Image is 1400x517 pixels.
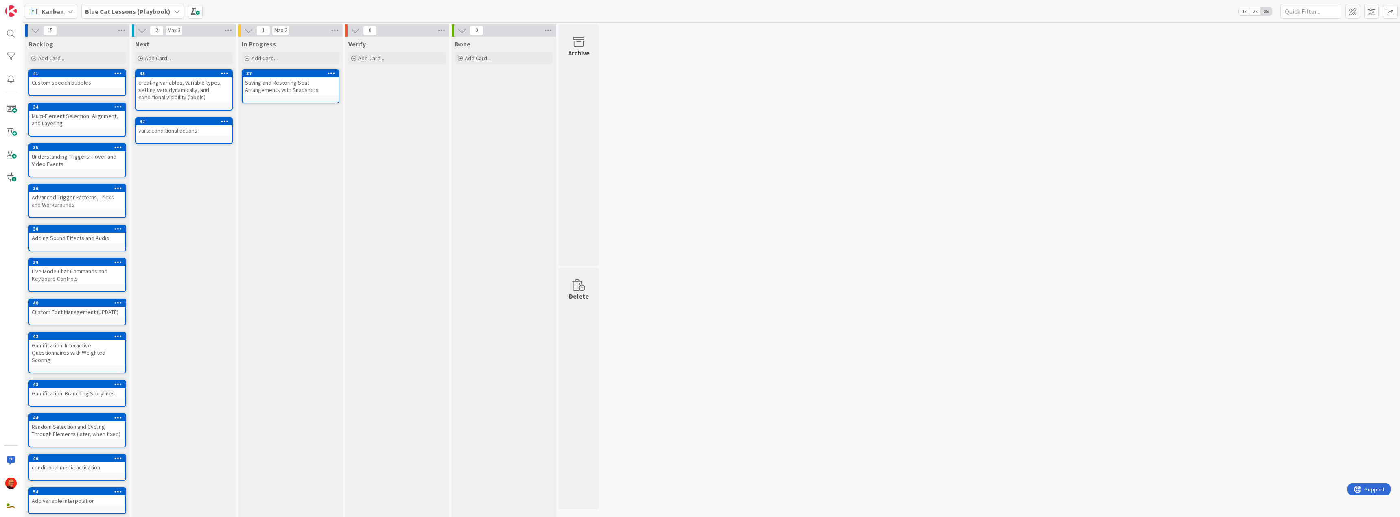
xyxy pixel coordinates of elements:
[29,307,125,317] div: Custom Font Management (UPDATE)
[33,415,125,421] div: 44
[29,266,125,284] div: Live Mode Chat Commands and Keyboard Controls
[470,26,483,35] span: 0
[465,55,491,62] span: Add Card...
[140,71,232,76] div: 45
[5,5,17,17] img: Visit kanbanzone.com
[33,456,125,461] div: 46
[29,111,125,129] div: Multi-Element Selection, Alignment, and Layering
[33,334,125,339] div: 42
[136,118,232,136] div: 47vars: conditional actions
[29,462,125,473] div: conditional media activation
[136,70,232,77] div: 45
[29,455,125,462] div: 46
[17,1,37,11] span: Support
[455,40,470,48] span: Done
[33,226,125,232] div: 38
[150,26,164,35] span: 2
[29,225,125,243] div: 38Adding Sound Effects and Audio
[29,103,125,111] div: 34
[29,488,125,495] div: 54
[29,299,125,307] div: 40
[29,144,125,151] div: 35
[33,104,125,110] div: 34
[136,70,232,103] div: 45creating variables, variable types, setting vars dynamically, and conditional visibility (labels)
[1280,4,1341,19] input: Quick Filter...
[5,478,17,489] img: CP
[136,118,232,125] div: 47
[29,388,125,399] div: Gamification: Branching Storylines
[29,185,125,192] div: 36
[363,26,377,35] span: 0
[569,291,589,301] div: Delete
[243,77,339,95] div: Saving and Restoring Seat Arrangements with Snapshots
[243,70,339,95] div: 37Saving and Restoring Seat Arrangements with Snapshots
[42,7,64,16] span: Kanban
[358,55,384,62] span: Add Card...
[29,488,125,506] div: 54Add variable interpolation
[1250,7,1261,15] span: 2x
[33,300,125,306] div: 40
[29,259,125,284] div: 39Live Mode Chat Commands and Keyboard Controls
[1261,7,1272,15] span: 3x
[29,225,125,233] div: 38
[29,144,125,169] div: 35Understanding Triggers: Hover and Video Events
[29,70,125,77] div: 41
[29,340,125,365] div: Gamification: Interactive Questionnaires with Weighted Scoring
[29,495,125,506] div: Add variable interpolation
[29,333,125,340] div: 42
[33,382,125,387] div: 43
[29,299,125,317] div: 40Custom Font Management (UPDATE)
[256,26,270,35] span: 1
[29,259,125,266] div: 39
[1239,7,1250,15] span: 1x
[33,489,125,495] div: 54
[29,414,125,439] div: 44Random Selection and Cycling Through Elements (later, when fixed)
[29,455,125,473] div: 46conditional media activation
[168,28,180,33] div: Max 3
[145,55,171,62] span: Add Card...
[33,145,125,151] div: 35
[29,151,125,169] div: Understanding Triggers: Hover and Video Events
[29,185,125,210] div: 36Advanced Trigger Patterns, Tricks and Workarounds
[348,40,366,48] span: Verify
[33,185,125,191] div: 36
[29,333,125,365] div: 42Gamification: Interactive Questionnaires with Weighted Scoring
[243,70,339,77] div: 37
[136,77,232,103] div: creating variables, variable types, setting vars dynamically, and conditional visibility (labels)
[38,55,64,62] span: Add Card...
[246,71,339,76] div: 37
[140,119,232,124] div: 47
[43,26,57,35] span: 15
[135,40,149,48] span: Next
[28,40,53,48] span: Backlog
[85,7,171,15] b: Blue Cat Lessons (Playbook)
[29,77,125,88] div: Custom speech bubbles
[274,28,287,33] div: Max 2
[29,192,125,210] div: Advanced Trigger Patterns, Tricks and Workarounds
[568,48,590,58] div: Archive
[29,381,125,399] div: 43Gamification: Branching Storylines
[33,260,125,265] div: 39
[33,71,125,76] div: 41
[29,421,125,439] div: Random Selection and Cycling Through Elements (later, when fixed)
[5,500,17,512] img: avatar
[29,70,125,88] div: 41Custom speech bubbles
[242,40,276,48] span: In Progress
[136,125,232,136] div: vars: conditional actions
[29,414,125,421] div: 44
[29,233,125,243] div: Adding Sound Effects and Audio
[29,381,125,388] div: 43
[29,103,125,129] div: 34Multi-Element Selection, Alignment, and Layering
[252,55,278,62] span: Add Card...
